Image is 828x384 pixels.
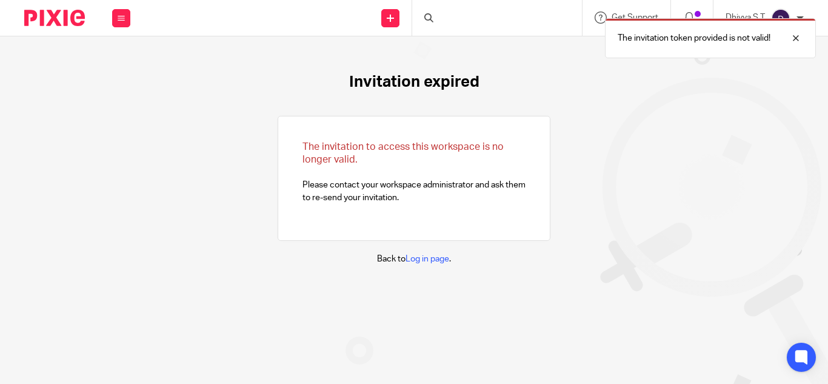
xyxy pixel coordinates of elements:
[24,10,85,26] img: Pixie
[406,255,449,263] a: Log in page
[618,32,770,44] p: The invitation token provided is not valid!
[771,8,790,28] img: svg%3E
[302,141,526,204] p: Please contact your workspace administrator and ask them to re-send your invitation.
[377,253,451,265] p: Back to .
[349,73,479,92] h1: Invitation expired
[302,142,504,164] span: The invitation to access this workspace is no longer valid.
